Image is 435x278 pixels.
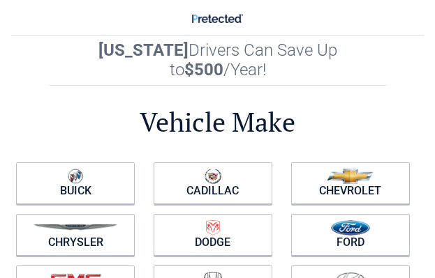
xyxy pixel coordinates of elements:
[291,214,410,256] a: Ford
[50,35,386,86] h2: Drivers Can Save Up to /Year
[184,60,223,79] b: $500
[154,214,272,256] a: Dodge
[192,14,243,23] img: Main Logo
[154,162,272,204] a: Cadillac
[16,214,135,256] a: Chrysler
[11,105,424,140] h2: Vehicle Make
[33,224,118,231] img: chrysler
[68,169,82,184] img: buick
[16,162,135,204] a: Buick
[206,220,220,235] img: dodge
[98,40,189,60] b: [US_STATE]
[331,220,371,235] img: ford
[205,169,221,184] img: cadillac
[291,162,410,204] a: Chevrolet
[327,169,374,184] img: chevrolet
